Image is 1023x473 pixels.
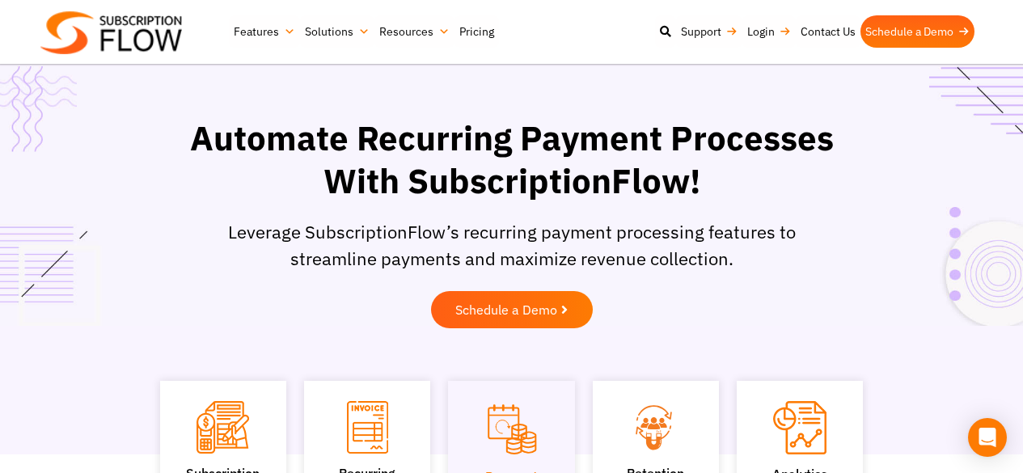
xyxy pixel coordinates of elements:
[676,15,742,48] a: Support
[374,15,454,48] a: Resources
[176,117,848,202] h1: Automate Recurring Payment Processes With SubscriptionFlow!
[796,15,860,48] a: Contact Us
[617,401,695,453] img: Retention Management icon
[217,218,807,272] p: Leverage SubscriptionFlow’s recurring payment processing features to streamline payments and maxi...
[860,15,974,48] a: Schedule a Demo
[431,291,593,328] a: Schedule a Demo
[229,15,300,48] a: Features
[455,303,557,316] span: Schedule a Demo
[742,15,796,48] a: Login
[485,401,538,457] img: Payment Processing icon
[300,15,374,48] a: Solutions
[197,401,249,454] img: Subscription Management icon
[454,15,499,48] a: Pricing
[347,401,388,454] img: Recurring Billing Software icon
[40,11,182,54] img: Subscriptionflow
[773,401,826,454] img: Analytics and Reporting icon
[968,418,1007,457] div: Open Intercom Messenger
